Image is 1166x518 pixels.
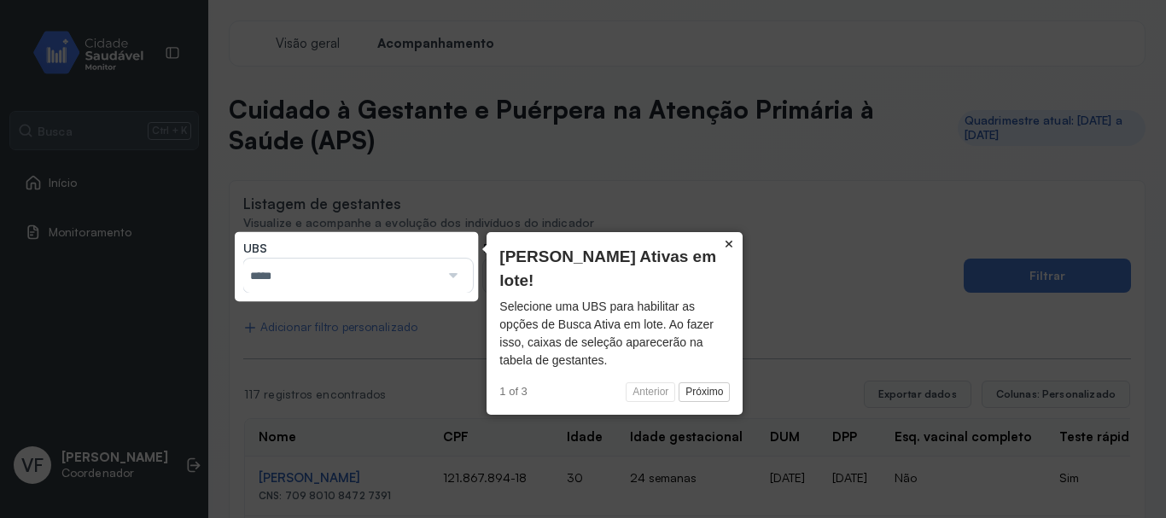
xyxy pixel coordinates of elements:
[715,232,743,256] button: Close
[499,298,730,370] div: Selecione uma UBS para habilitar as opções de Busca Ativa em lote. Ao fazer isso, caixas de seleç...
[499,385,528,399] span: 1 of 3
[499,245,730,294] header: [PERSON_NAME] Ativas em lote!
[679,382,730,403] button: Próximo
[243,241,267,256] span: UBS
